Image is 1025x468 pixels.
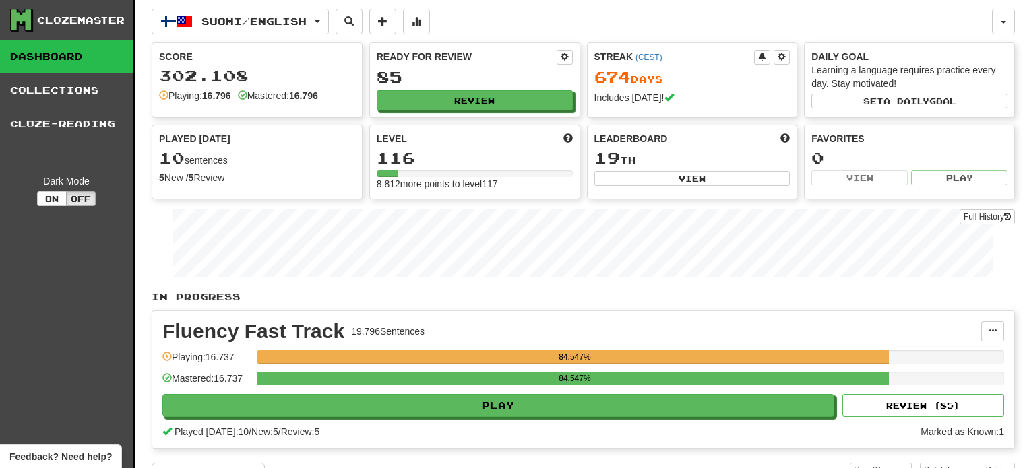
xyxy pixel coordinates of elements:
[563,132,573,145] span: Score more points to level up
[377,132,407,145] span: Level
[842,394,1004,417] button: Review (85)
[594,149,790,167] div: th
[594,171,790,186] button: View
[780,132,790,145] span: This week in points, UTC
[159,171,355,185] div: New / Review
[159,50,355,63] div: Score
[159,148,185,167] span: 10
[251,426,278,437] span: New: 5
[377,50,557,63] div: Ready for Review
[202,90,231,101] strong: 16.796
[811,170,908,185] button: View
[594,148,620,167] span: 19
[175,426,249,437] span: Played [DATE]: 10
[66,191,96,206] button: Off
[37,191,67,206] button: On
[289,90,318,101] strong: 16.796
[10,174,123,188] div: Dark Mode
[162,372,250,394] div: Mastered: 16.737
[152,290,1015,304] p: In Progress
[811,94,1007,108] button: Seta dailygoal
[351,325,425,338] div: 19.796 Sentences
[159,67,355,84] div: 302.108
[9,450,112,463] span: Open feedback widget
[921,425,1004,438] div: Marked as Known: 1
[811,149,1007,166] div: 0
[960,209,1015,224] a: Full History
[162,321,344,341] div: Fluency Fast Track
[377,90,573,110] button: Review
[594,67,631,86] span: 674
[159,89,231,102] div: Playing:
[278,426,281,437] span: /
[377,69,573,86] div: 85
[152,9,329,34] button: Suomi/English
[594,91,790,104] div: Includes [DATE]!
[159,132,230,145] span: Played [DATE]
[201,15,307,27] span: Suomi / English
[369,9,396,34] button: Add sentence to collection
[162,350,250,372] div: Playing: 16.737
[249,426,251,437] span: /
[594,69,790,86] div: Day s
[37,13,125,27] div: Clozemaster
[159,172,164,183] strong: 5
[811,63,1007,90] div: Learning a language requires practice every day. Stay motivated!
[377,177,573,191] div: 8.812 more points to level 117
[336,9,363,34] button: Search sentences
[635,53,662,62] a: (CEST)
[594,50,755,63] div: Streak
[261,372,888,385] div: 84.547%
[811,50,1007,63] div: Daily Goal
[281,426,320,437] span: Review: 5
[189,172,194,183] strong: 5
[883,96,929,106] span: a daily
[261,350,888,364] div: 84.547%
[162,394,834,417] button: Play
[811,132,1007,145] div: Favorites
[594,132,668,145] span: Leaderboard
[159,149,355,167] div: sentences
[377,149,573,166] div: 116
[403,9,430,34] button: More stats
[238,89,318,102] div: Mastered:
[911,170,1007,185] button: Play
